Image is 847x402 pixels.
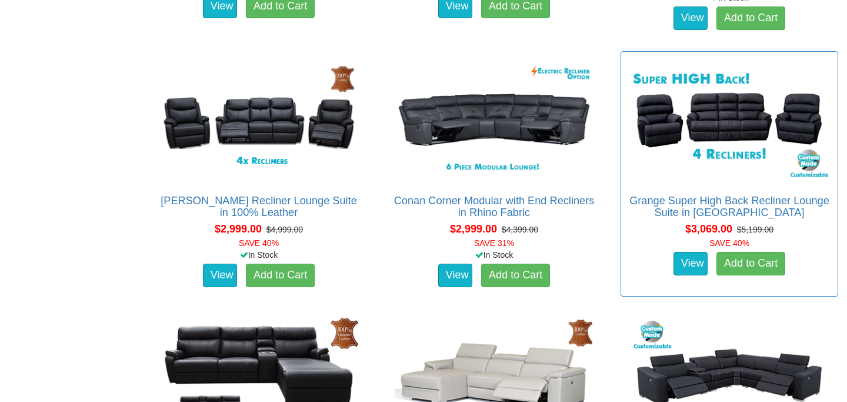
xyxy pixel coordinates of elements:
[161,195,357,218] a: [PERSON_NAME] Recliner Lounge Suite in 100% Leather
[716,6,785,30] a: Add to Cart
[383,249,605,261] div: In Stock
[737,225,773,234] del: $5,199.00
[215,223,262,235] span: $2,999.00
[673,252,708,275] a: View
[474,238,514,248] font: SAVE 31%
[481,264,550,287] a: Add to Cart
[450,223,497,235] span: $2,999.00
[148,249,370,261] div: In Stock
[629,195,829,218] a: Grange Super High Back Recliner Lounge Suite in [GEOGRAPHIC_DATA]
[156,58,361,183] img: Maxwell Recliner Lounge Suite in 100% Leather
[266,225,303,234] del: $4,999.00
[685,223,732,235] span: $3,069.00
[394,195,595,218] a: Conan Corner Modular with End Recliners in Rhino Fabric
[239,238,279,248] font: SAVE 40%
[438,264,472,287] a: View
[709,238,749,248] font: SAVE 40%
[392,58,596,183] img: Conan Corner Modular with End Recliners in Rhino Fabric
[673,6,708,30] a: View
[716,252,785,275] a: Add to Cart
[203,264,237,287] a: View
[627,58,832,183] img: Grange Super High Back Recliner Lounge Suite in Fabric
[246,264,315,287] a: Add to Cart
[502,225,538,234] del: $4,399.00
